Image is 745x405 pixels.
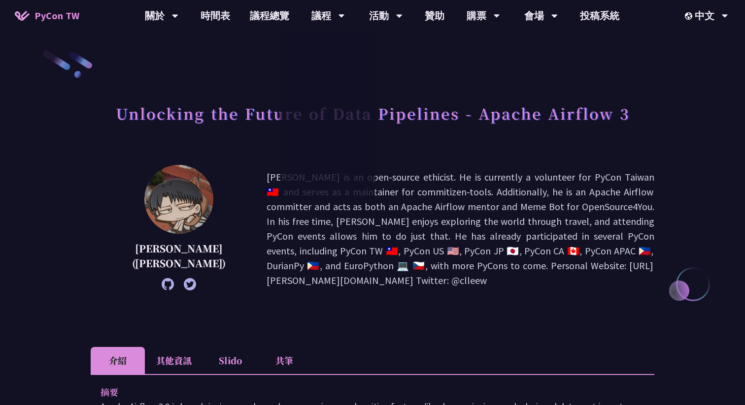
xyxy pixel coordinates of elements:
[144,165,213,234] img: 李唯 (Wei Lee)
[203,347,257,374] li: Slido
[5,3,89,28] a: PyCon TW
[15,11,30,21] img: Home icon of PyCon TW 2025
[145,347,203,374] li: 其他資訊
[34,8,79,23] span: PyCon TW
[267,170,654,288] p: [PERSON_NAME] is an open-source ethicist. He is currently a volunteer for PyCon Taiwan 🇹🇼 and ser...
[685,12,695,20] img: Locale Icon
[115,241,242,271] p: [PERSON_NAME] ([PERSON_NAME])
[91,347,145,374] li: 介紹
[116,98,630,128] h1: Unlocking the Future of Data Pipelines - Apache Airflow 3
[257,347,311,374] li: 共筆
[101,385,625,399] p: 摘要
